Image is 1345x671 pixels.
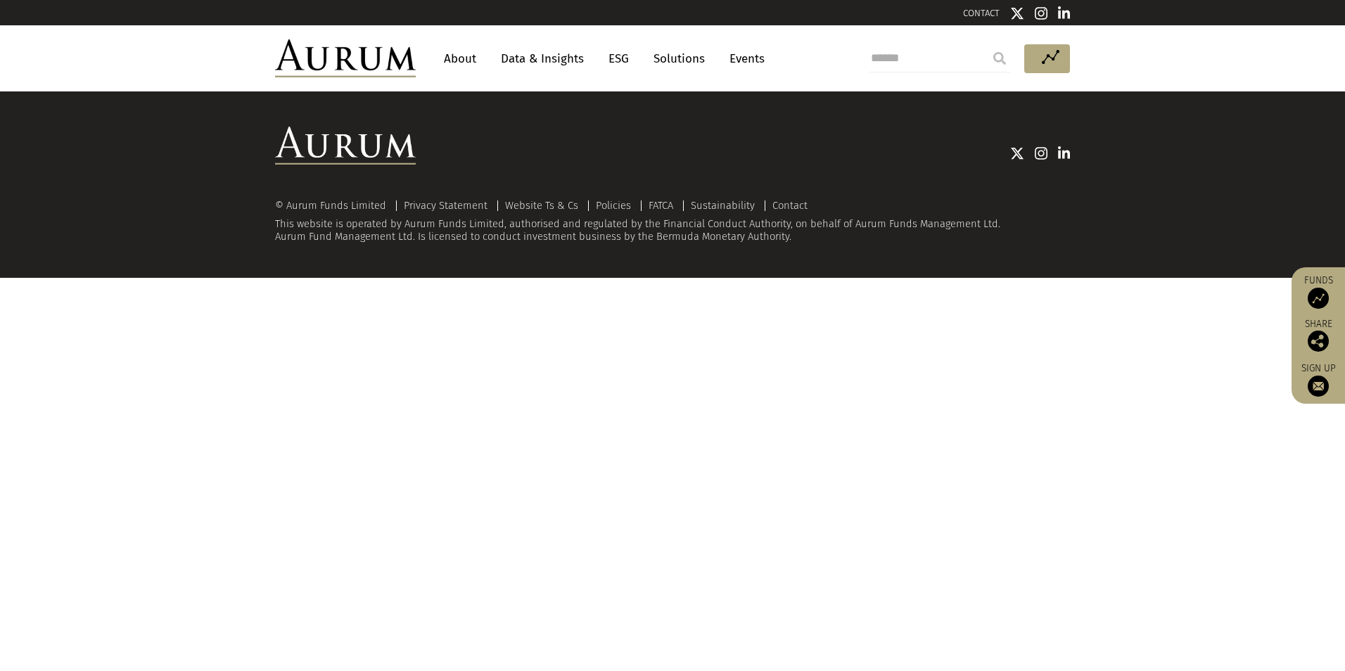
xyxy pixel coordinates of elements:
img: Linkedin icon [1058,146,1071,160]
a: CONTACT [963,8,1000,18]
a: Sustainability [691,199,755,212]
div: © Aurum Funds Limited [275,200,393,211]
a: Policies [596,199,631,212]
img: Aurum [275,39,416,77]
a: Data & Insights [494,46,591,72]
a: Privacy Statement [404,199,487,212]
a: Contact [772,199,808,212]
a: Website Ts & Cs [505,199,578,212]
img: Instagram icon [1035,146,1047,160]
img: Twitter icon [1010,6,1024,20]
img: Twitter icon [1010,146,1024,160]
a: About [437,46,483,72]
a: ESG [601,46,636,72]
input: Submit [986,44,1014,72]
a: Solutions [646,46,712,72]
img: Linkedin icon [1058,6,1071,20]
img: Instagram icon [1035,6,1047,20]
a: FATCA [649,199,673,212]
a: Events [722,46,765,72]
div: This website is operated by Aurum Funds Limited, authorised and regulated by the Financial Conduc... [275,200,1070,243]
img: Aurum Logo [275,127,416,165]
a: Funds [1299,274,1338,309]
